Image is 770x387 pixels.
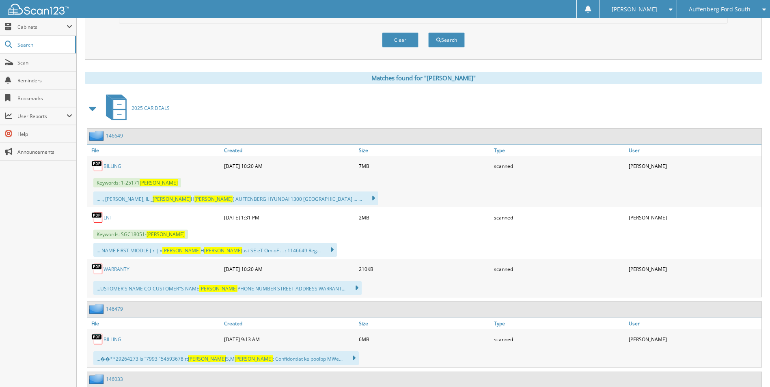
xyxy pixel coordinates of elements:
[357,145,492,156] a: Size
[106,305,123,312] a: 146479
[91,211,104,224] img: PDF.png
[627,331,761,347] div: [PERSON_NAME]
[104,266,129,273] a: WARRANTY
[627,209,761,226] div: [PERSON_NAME]
[222,261,357,277] div: [DATE] 10:20 AM
[492,261,627,277] div: scanned
[492,209,627,226] div: scanned
[729,348,770,387] iframe: Chat Widget
[93,178,181,187] span: Keywords: 1-25171
[89,374,106,384] img: folder2.png
[235,355,273,362] span: [PERSON_NAME]
[204,247,242,254] span: [PERSON_NAME]
[222,145,357,156] a: Created
[87,318,222,329] a: File
[194,196,233,202] span: [PERSON_NAME]
[357,209,492,226] div: 2MB
[222,331,357,347] div: [DATE] 9:13 AM
[357,331,492,347] div: 6MB
[140,179,178,186] span: [PERSON_NAME]
[104,163,121,170] a: BILLING
[492,158,627,174] div: scanned
[8,4,69,15] img: scan123-logo-white.svg
[93,281,362,295] div: ...USTOMER'S NAME CO-CUSTOMER’'S NAME PHONE NUMBER STREET ADDRESS WARRANT...
[627,145,761,156] a: User
[132,105,170,112] span: 2025 CAR DEALS
[17,95,72,102] span: Bookmarks
[89,304,106,314] img: folder2.png
[93,243,337,257] div: ... NAME FIRST MIODLE [ir | « H ust SE eT Om oF ... : 1146649 Reg...
[17,77,72,84] span: Reminders
[104,336,121,343] a: BILLING
[627,158,761,174] div: [PERSON_NAME]
[91,263,104,275] img: PDF.png
[106,376,123,383] a: 146033
[85,72,762,84] div: Matches found for "[PERSON_NAME]"
[222,318,357,329] a: Created
[147,231,185,238] span: [PERSON_NAME]
[199,285,237,292] span: [PERSON_NAME]
[382,32,418,47] button: Clear
[91,160,104,172] img: PDF.png
[17,24,67,30] span: Cabinets
[492,318,627,329] a: Type
[17,113,67,120] span: User Reports
[492,331,627,347] div: scanned
[492,145,627,156] a: Type
[91,333,104,345] img: PDF.png
[104,214,112,221] a: LNT
[357,318,492,329] a: Size
[612,7,657,12] span: [PERSON_NAME]
[17,59,72,66] span: Scan
[357,261,492,277] div: 210KB
[153,196,191,202] span: [PERSON_NAME]
[17,41,71,48] span: Search
[17,131,72,138] span: Help
[627,318,761,329] a: User
[89,131,106,141] img: folder2.png
[188,355,226,362] span: [PERSON_NAME]
[222,158,357,174] div: [DATE] 10:20 AM
[627,261,761,277] div: [PERSON_NAME]
[101,92,170,124] a: 2025 CAR DEALS
[222,209,357,226] div: [DATE] 1:31 PM
[93,351,359,365] div: ...��**29264273 is “7993 "54593678 tt S,M : Confidontiat ke poolbp MWe...
[162,247,201,254] span: [PERSON_NAME]
[93,191,378,205] div: ... ., [PERSON_NAME], IL _ H ( AUFFENBERG HYUNDAI 1300 [GEOGRAPHIC_DATA] ... ...
[357,158,492,174] div: 7MB
[17,148,72,155] span: Announcements
[87,145,222,156] a: File
[106,132,123,139] a: 146649
[428,32,465,47] button: Search
[93,230,188,239] span: Keywords: SGC18051-
[689,7,751,12] span: Auffenberg Ford South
